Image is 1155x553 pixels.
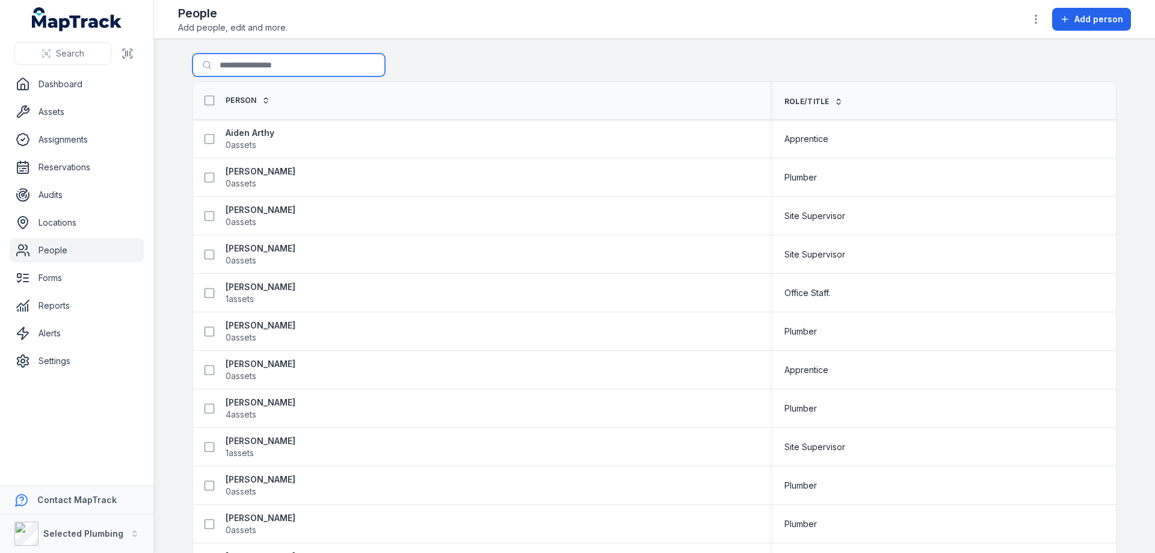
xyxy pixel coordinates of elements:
[226,512,295,524] strong: [PERSON_NAME]
[226,409,256,421] span: 4 assets
[226,435,295,447] strong: [PERSON_NAME]
[10,238,144,262] a: People
[226,139,256,151] span: 0 assets
[784,97,843,107] a: Role/Title
[10,155,144,179] a: Reservations
[226,255,256,267] span: 0 assets
[226,127,274,139] strong: Aiden Arthy
[10,128,144,152] a: Assignments
[32,7,122,31] a: MapTrack
[226,358,295,370] strong: [PERSON_NAME]
[10,321,144,345] a: Alerts
[226,370,256,382] span: 0 assets
[226,96,270,105] a: Person
[784,441,845,453] span: Site Supervisor
[784,518,817,530] span: Plumber
[226,447,254,459] span: 1 assets
[226,320,295,332] strong: [PERSON_NAME]
[37,495,117,505] strong: Contact MapTrack
[226,127,274,151] a: Aiden Arthy0assets
[226,486,256,498] span: 0 assets
[226,243,295,267] a: [PERSON_NAME]0assets
[226,243,295,255] strong: [PERSON_NAME]
[56,48,84,60] span: Search
[226,474,295,486] strong: [PERSON_NAME]
[226,281,295,305] a: [PERSON_NAME]1assets
[784,210,845,222] span: Site Supervisor
[1074,13,1123,25] span: Add person
[784,97,830,107] span: Role/Title
[784,480,817,492] span: Plumber
[10,349,144,373] a: Settings
[226,293,254,305] span: 1 assets
[784,364,828,376] span: Apprentice
[226,435,295,459] a: [PERSON_NAME]1assets
[10,294,144,318] a: Reports
[178,5,288,22] h2: People
[10,266,144,290] a: Forms
[226,397,295,421] a: [PERSON_NAME]4assets
[14,42,111,65] button: Search
[226,165,295,178] strong: [PERSON_NAME]
[784,249,845,261] span: Site Supervisor
[178,22,288,34] span: Add people, edit and more.
[784,326,817,338] span: Plumber
[226,204,295,228] a: [PERSON_NAME]0assets
[226,178,256,190] span: 0 assets
[43,528,123,539] strong: Selected Plumbing
[226,281,295,293] strong: [PERSON_NAME]
[784,287,830,299] span: Office Staff.
[10,211,144,235] a: Locations
[226,216,256,228] span: 0 assets
[226,204,295,216] strong: [PERSON_NAME]
[10,183,144,207] a: Audits
[226,512,295,536] a: [PERSON_NAME]0assets
[784,403,817,415] span: Plumber
[226,165,295,190] a: [PERSON_NAME]0assets
[226,397,295,409] strong: [PERSON_NAME]
[226,320,295,344] a: [PERSON_NAME]0assets
[1052,8,1131,31] button: Add person
[226,524,256,536] span: 0 assets
[784,133,828,145] span: Apprentice
[10,100,144,124] a: Assets
[226,358,295,382] a: [PERSON_NAME]0assets
[226,96,257,105] span: Person
[226,474,295,498] a: [PERSON_NAME]0assets
[226,332,256,344] span: 0 assets
[10,72,144,96] a: Dashboard
[784,171,817,184] span: Plumber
